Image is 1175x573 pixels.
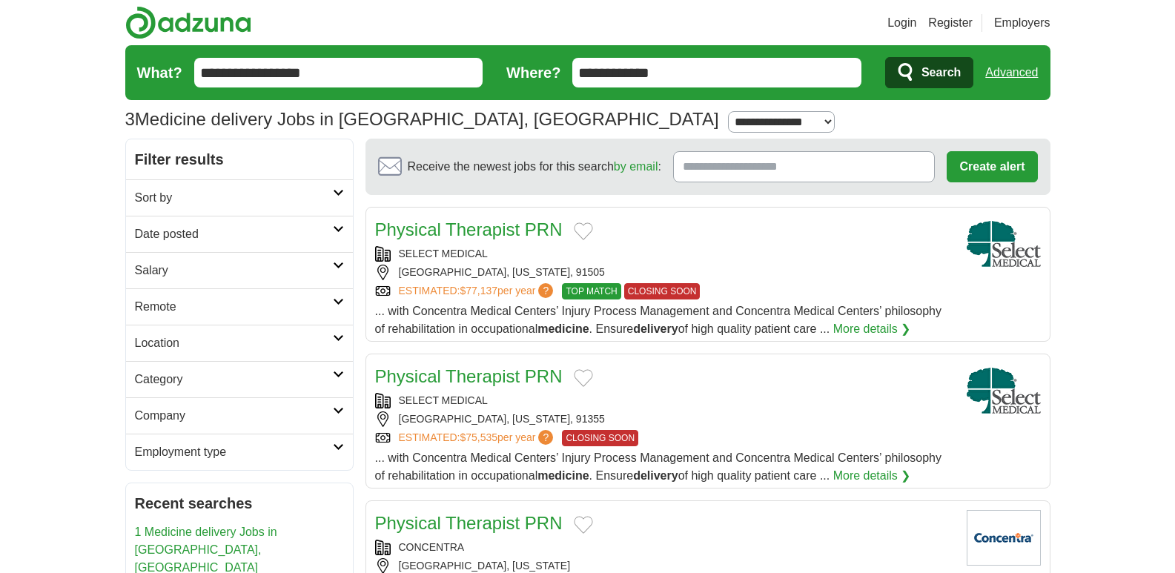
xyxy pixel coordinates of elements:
[135,443,333,461] h2: Employment type
[538,430,553,445] span: ?
[833,467,911,485] a: More details ❯
[538,283,553,298] span: ?
[947,151,1037,182] button: Create alert
[562,283,620,299] span: TOP MATCH
[375,451,942,482] span: ... with Concentra Medical Centers’ Injury Process Management and Concentra Medical Centers’ phil...
[574,222,593,240] button: Add to favorite jobs
[135,189,333,207] h2: Sort by
[135,225,333,243] h2: Date posted
[126,397,353,434] a: Company
[460,431,497,443] span: $75,535
[126,361,353,397] a: Category
[887,14,916,32] a: Login
[967,216,1041,272] img: Select Medical logo
[126,216,353,252] a: Date posted
[574,369,593,387] button: Add to favorite jobs
[885,57,973,88] button: Search
[135,492,344,514] h2: Recent searches
[921,58,961,87] span: Search
[399,283,557,299] a: ESTIMATED:$77,137per year?
[125,106,135,133] span: 3
[399,394,488,406] a: SELECT MEDICAL
[135,262,333,279] h2: Salary
[985,58,1038,87] a: Advanced
[125,109,719,129] h1: Medicine delivery Jobs in [GEOGRAPHIC_DATA], [GEOGRAPHIC_DATA]
[126,325,353,361] a: Location
[135,334,333,352] h2: Location
[399,430,557,446] a: ESTIMATED:$75,535per year?
[967,510,1041,566] img: Concentra logo
[375,411,955,427] div: [GEOGRAPHIC_DATA], [US_STATE], 91355
[633,469,678,482] strong: delivery
[994,14,1050,32] a: Employers
[375,366,563,386] a: Physical Therapist PRN
[375,513,563,533] a: Physical Therapist PRN
[399,541,465,553] a: CONCENTRA
[375,305,942,335] span: ... with Concentra Medical Centers’ Injury Process Management and Concentra Medical Centers’ phil...
[833,320,911,338] a: More details ❯
[126,434,353,470] a: Employment type
[408,158,661,176] span: Receive the newest jobs for this search :
[506,62,560,84] label: Where?
[624,283,701,299] span: CLOSING SOON
[375,219,563,239] a: Physical Therapist PRN
[562,430,638,446] span: CLOSING SOON
[574,516,593,534] button: Add to favorite jobs
[135,298,333,316] h2: Remote
[460,285,497,297] span: $77,137
[126,179,353,216] a: Sort by
[399,248,488,259] a: SELECT MEDICAL
[928,14,973,32] a: Register
[126,288,353,325] a: Remote
[967,363,1041,419] img: Select Medical logo
[135,371,333,388] h2: Category
[537,322,589,335] strong: medicine
[126,252,353,288] a: Salary
[633,322,678,335] strong: delivery
[135,407,333,425] h2: Company
[126,139,353,179] h2: Filter results
[614,160,658,173] a: by email
[137,62,182,84] label: What?
[125,6,251,39] img: Adzuna logo
[537,469,589,482] strong: medicine
[375,265,955,280] div: [GEOGRAPHIC_DATA], [US_STATE], 91505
